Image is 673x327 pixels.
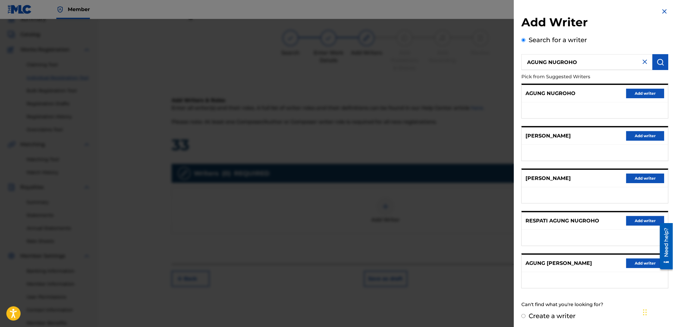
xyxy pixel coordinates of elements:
div: Can't find what you're looking for? [522,298,669,311]
button: Add writer [626,174,664,183]
p: AGUNG NUGROHO [526,90,576,97]
img: close [641,58,649,66]
p: AGUNG [PERSON_NAME] [526,260,592,267]
label: Search for a writer [529,36,587,44]
p: RESPATI AGUNG NUGROHO [526,217,600,225]
p: Pick from Suggested Writers [522,70,632,84]
img: MLC Logo [8,5,32,14]
img: Top Rightsholder [56,6,64,13]
button: Add writer [626,259,664,268]
h2: Add Writer [522,15,669,31]
p: [PERSON_NAME] [526,175,571,182]
label: Create a writer [529,312,576,320]
button: Add writer [626,89,664,98]
input: Search writer's name or IPI Number [522,54,653,70]
img: Search Works [657,58,664,66]
p: [PERSON_NAME] [526,132,571,140]
span: Member [68,6,90,13]
iframe: Resource Center [655,221,673,272]
button: Add writer [626,216,664,226]
button: Add writer [626,131,664,141]
iframe: Chat Widget [641,297,673,327]
div: Drag [643,303,647,322]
